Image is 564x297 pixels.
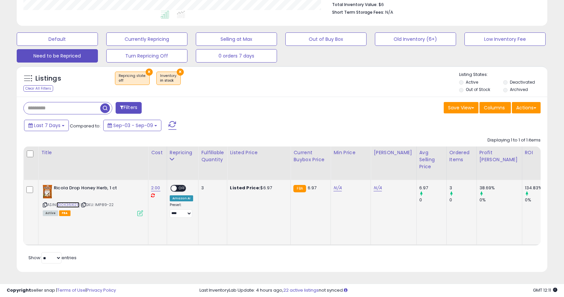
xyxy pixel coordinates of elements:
button: Need to be Repriced [17,49,98,63]
div: ASIN: [43,185,143,215]
button: Currently Repricing [106,32,187,46]
div: 38.69% [479,185,522,191]
strong: Copyright [7,287,31,293]
span: Repricing state : [119,73,146,83]
span: Compared to: [70,123,101,129]
img: 51Ng2YfS3VL._SL40_.jpg [43,185,52,198]
div: Repricing [170,149,195,156]
small: FBA [293,185,306,192]
button: Old Inventory (6+) [375,32,456,46]
div: [PERSON_NAME] [374,149,413,156]
div: Fulfillable Quantity [201,149,224,163]
button: Selling at Max [196,32,277,46]
div: Preset: [170,203,193,218]
div: Clear All Filters [23,85,53,92]
span: Show: entries [28,255,77,261]
label: Out of Stock [466,87,490,92]
button: 0 orders 7 days [196,49,277,63]
div: 3 [201,185,222,191]
button: Turn Repricing Off [106,49,187,63]
button: Save View [444,102,478,113]
span: All listings currently available for purchase on Amazon [43,210,58,216]
a: 2.00 [151,185,160,191]
label: Active [466,79,478,85]
a: N/A [374,185,382,191]
div: Min Price [333,149,368,156]
span: N/A [385,9,393,15]
b: Ricola Drop Honey Herb, 1 ct [54,185,135,193]
div: Last InventoryLab Update: 4 hours ago, not synced. [199,287,557,294]
button: Last 7 Days [24,120,69,131]
div: Avg Selling Price [419,149,444,170]
div: 6.97 [419,185,446,191]
a: 22 active listings [283,287,319,293]
b: Short Term Storage Fees: [332,9,384,15]
div: 3 [449,185,476,191]
button: Actions [512,102,541,113]
button: Out of Buy Box [285,32,367,46]
div: 134.83% [525,185,552,191]
span: FBA [59,210,70,216]
a: B00K36XI28 [56,202,80,208]
div: Listed Price [230,149,288,156]
div: 0 [419,197,446,203]
div: 0% [525,197,552,203]
b: Listed Price: [230,185,260,191]
div: seller snap | | [7,287,116,294]
button: × [146,69,153,76]
span: Columns [484,104,505,111]
div: Amazon AI [170,195,193,201]
label: Archived [510,87,528,92]
span: 2025-09-18 12:11 GMT [533,287,557,293]
div: Ordered Items [449,149,474,163]
span: 6.97 [308,185,317,191]
button: × [177,69,184,76]
span: OFF [177,186,187,191]
div: ROI [525,149,549,156]
div: Profit [PERSON_NAME] [479,149,519,163]
label: Deactivated [510,79,535,85]
div: $6.97 [230,185,285,191]
div: 0% [479,197,522,203]
h5: Listings [35,74,61,83]
div: 0 [449,197,476,203]
span: | SKU: IMP89-22 [81,202,114,207]
div: Cost [151,149,164,156]
button: Filters [116,102,142,114]
span: Sep-03 - Sep-09 [113,122,153,129]
button: Sep-03 - Sep-09 [103,120,161,131]
span: Inventory : [160,73,177,83]
a: Terms of Use [57,287,86,293]
a: Privacy Policy [87,287,116,293]
div: in stock [160,78,177,83]
div: Displaying 1 to 1 of 1 items [487,137,541,143]
button: Default [17,32,98,46]
a: N/A [333,185,341,191]
div: Title [41,149,145,156]
button: Columns [479,102,511,113]
div: off [119,78,146,83]
b: Total Inventory Value: [332,2,378,7]
span: Last 7 Days [34,122,60,129]
button: Low Inventory Fee [464,32,546,46]
p: Listing States: [459,72,547,78]
div: Current Buybox Price [293,149,328,163]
